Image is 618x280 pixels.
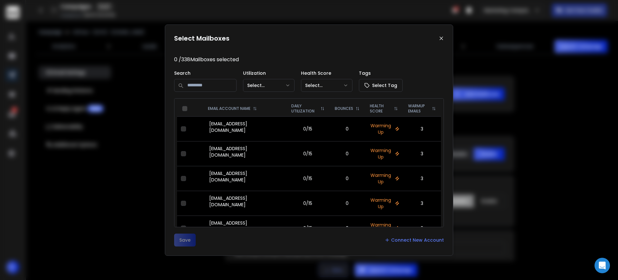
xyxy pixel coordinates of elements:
td: 3 [403,117,441,141]
p: 0 [333,175,361,182]
td: 3 [403,216,441,241]
p: DAILY UTILIZATION [291,103,318,114]
p: [EMAIL_ADDRESS][DOMAIN_NAME] [209,121,282,133]
td: 3 [403,141,441,166]
p: 0 [333,225,361,231]
p: [EMAIL_ADDRESS][DOMAIN_NAME] [209,195,282,208]
p: Warming Up [369,147,399,160]
p: Warming Up [369,222,399,235]
p: 0 [333,150,361,157]
button: Select... [243,79,295,92]
p: Search [174,70,237,76]
p: Health Score [301,70,352,76]
a: Connect New Account [385,237,444,243]
td: 3 [403,191,441,216]
p: Utilization [243,70,295,76]
td: 0/15 [286,191,330,216]
td: 0/15 [286,166,330,191]
p: [EMAIL_ADDRESS][DOMAIN_NAME] [209,220,282,233]
td: 0/15 [286,216,330,241]
p: HEALTH SCORE [370,103,391,114]
p: Warming Up [369,172,399,185]
p: [EMAIL_ADDRESS][DOMAIN_NAME] [209,145,282,158]
button: Select Tag [359,79,403,92]
td: 0/15 [286,117,330,141]
button: Select... [301,79,352,92]
p: 0 / 338 Mailboxes selected [174,56,444,63]
td: 3 [403,166,441,191]
p: WARMUP EMAILS [408,103,429,114]
p: Tags [359,70,403,76]
div: Open Intercom Messenger [595,258,610,273]
h1: Select Mailboxes [174,34,229,43]
td: 0/15 [286,141,330,166]
p: BOUNCES [335,106,353,111]
p: 0 [333,126,361,132]
p: Warming Up [369,122,399,135]
p: Warming Up [369,197,399,210]
p: 0 [333,200,361,207]
p: [EMAIL_ADDRESS][DOMAIN_NAME] [209,170,282,183]
div: EMAIL ACCOUNT NAME [208,106,281,111]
